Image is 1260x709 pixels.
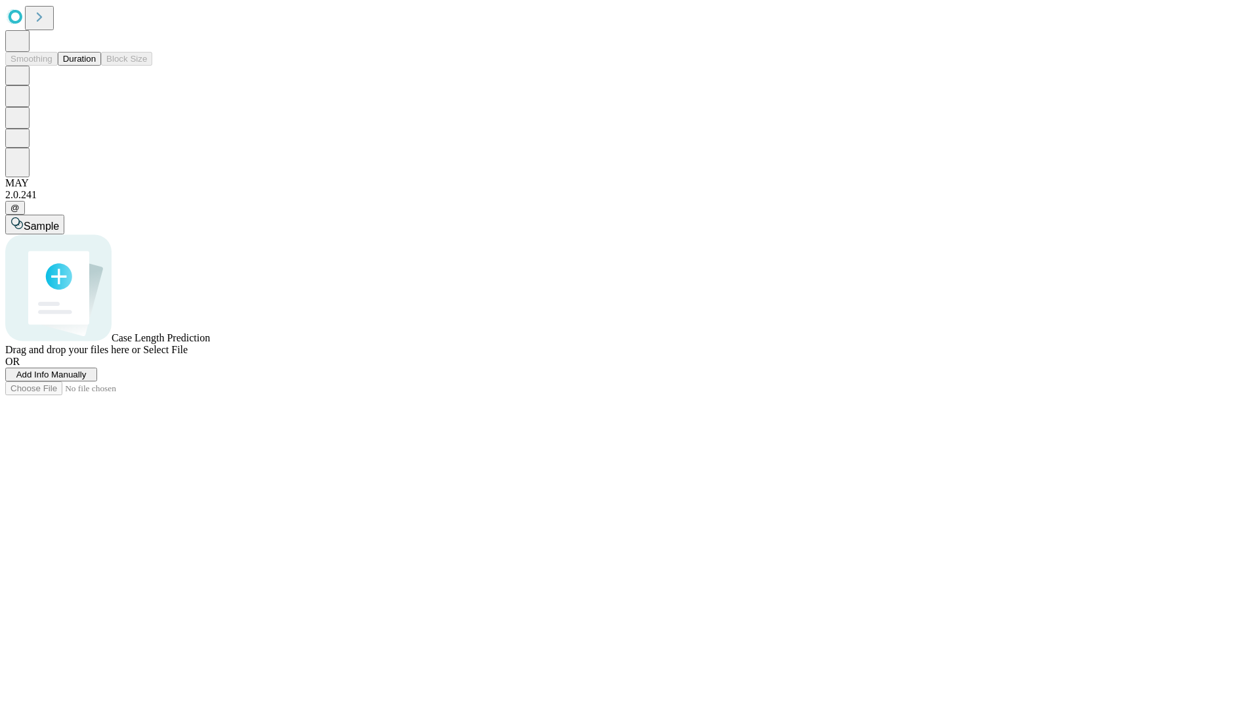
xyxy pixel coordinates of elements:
[5,189,1255,201] div: 2.0.241
[10,203,20,213] span: @
[143,344,188,355] span: Select File
[5,52,58,66] button: Smoothing
[5,356,20,367] span: OR
[16,370,87,379] span: Add Info Manually
[5,177,1255,189] div: MAY
[24,221,59,232] span: Sample
[58,52,101,66] button: Duration
[5,344,140,355] span: Drag and drop your files here or
[5,215,64,234] button: Sample
[112,332,210,343] span: Case Length Prediction
[101,52,152,66] button: Block Size
[5,368,97,381] button: Add Info Manually
[5,201,25,215] button: @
